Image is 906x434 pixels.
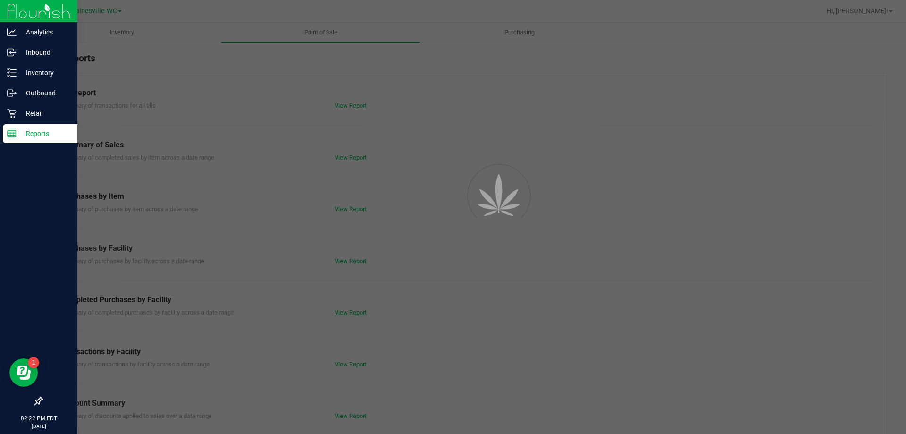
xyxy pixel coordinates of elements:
[7,88,17,98] inline-svg: Outbound
[17,108,73,119] p: Retail
[17,87,73,99] p: Outbound
[17,128,73,139] p: Reports
[7,109,17,118] inline-svg: Retail
[4,423,73,430] p: [DATE]
[7,27,17,37] inline-svg: Analytics
[7,48,17,57] inline-svg: Inbound
[17,26,73,38] p: Analytics
[7,129,17,138] inline-svg: Reports
[17,47,73,58] p: Inbound
[9,358,38,387] iframe: Resource center
[7,68,17,77] inline-svg: Inventory
[17,67,73,78] p: Inventory
[4,414,73,423] p: 02:22 PM EDT
[28,357,39,368] iframe: Resource center unread badge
